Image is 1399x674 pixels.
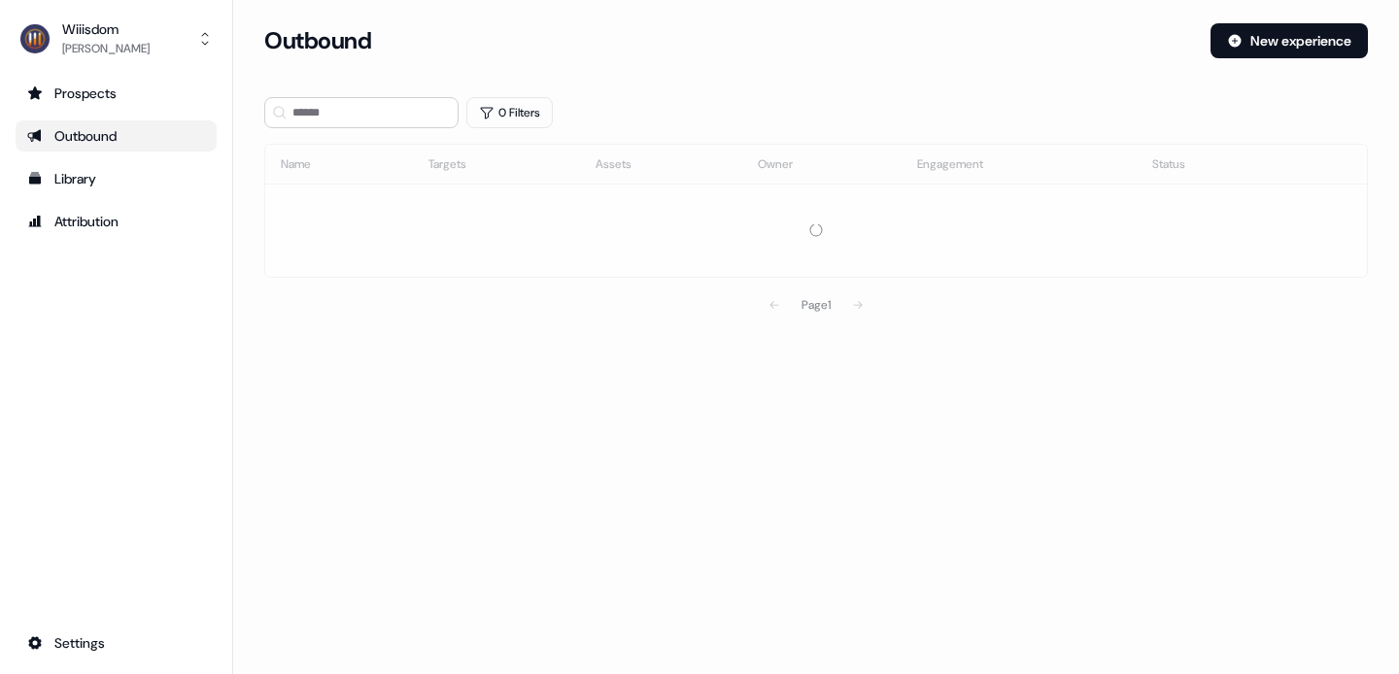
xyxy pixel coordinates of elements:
[264,26,371,55] h3: Outbound
[62,39,150,58] div: [PERSON_NAME]
[16,206,217,237] a: Go to attribution
[16,163,217,194] a: Go to templates
[16,78,217,109] a: Go to prospects
[16,16,217,62] button: Wiiisdom[PERSON_NAME]
[27,212,205,231] div: Attribution
[1211,23,1368,58] button: New experience
[62,19,150,39] div: Wiiisdom
[27,169,205,188] div: Library
[27,126,205,146] div: Outbound
[466,97,553,128] button: 0 Filters
[16,120,217,152] a: Go to outbound experience
[27,633,205,653] div: Settings
[27,84,205,103] div: Prospects
[16,627,217,658] a: Go to integrations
